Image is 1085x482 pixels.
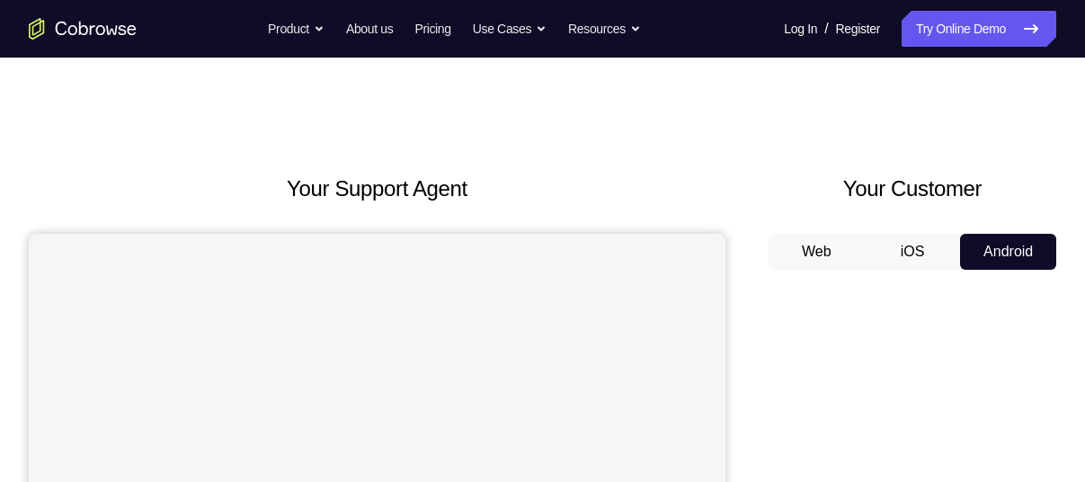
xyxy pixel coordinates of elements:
button: Web [769,234,865,270]
button: Android [960,234,1056,270]
button: iOS [865,234,961,270]
a: Go to the home page [29,18,137,40]
a: Register [836,11,880,47]
h2: Your Customer [769,173,1056,205]
h2: Your Support Agent [29,173,725,205]
a: Try Online Demo [902,11,1056,47]
button: Product [268,11,325,47]
button: Use Cases [473,11,547,47]
span: / [824,18,828,40]
a: Pricing [414,11,450,47]
a: Log In [784,11,817,47]
button: Resources [568,11,641,47]
a: About us [346,11,393,47]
